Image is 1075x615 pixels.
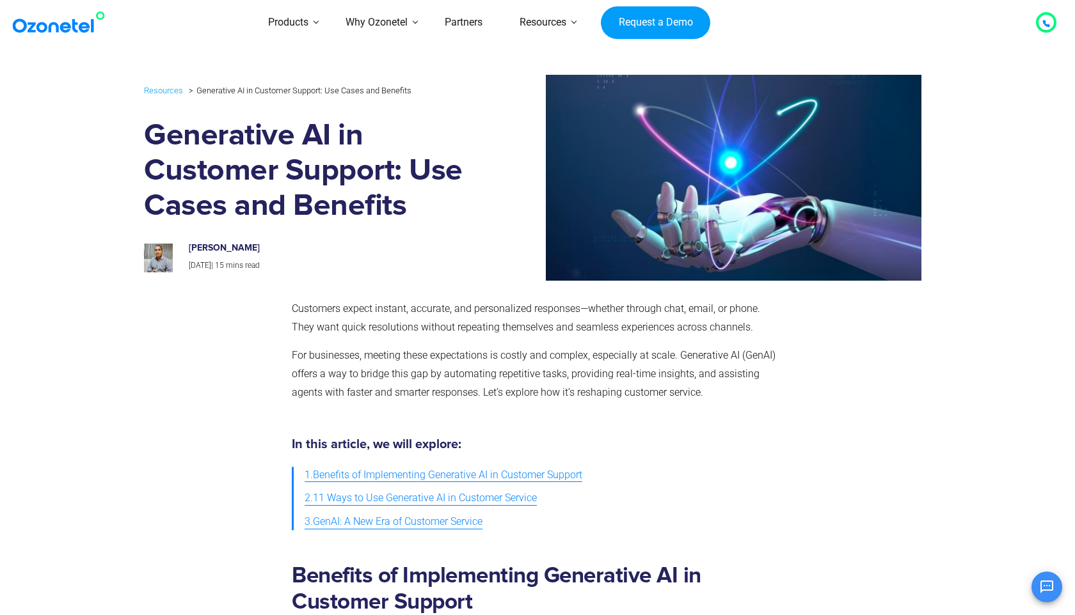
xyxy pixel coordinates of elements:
[226,261,260,270] span: mins read
[186,82,411,98] li: Generative AI in Customer Support: Use Cases and Benefits
[189,259,459,273] p: |
[292,300,777,337] p: Customers expect instant, accurate, and personalized responses—whether through chat, email, or ph...
[305,489,537,508] span: 2.11 Ways to Use Generative AI in Customer Service
[305,510,482,534] a: 3.GenAI: A New Era of Customer Service
[601,6,710,40] a: Request a Demo
[305,463,582,487] a: 1.Benefits of Implementing Generative AI in Customer Support
[305,513,482,531] span: 3.GenAI: A New Era of Customer Service
[305,466,582,485] span: 1.Benefits of Implementing Generative AI in Customer Support
[292,346,777,401] p: For businesses, meeting these expectations is costly and complex, especially at scale. Generative...
[144,118,472,224] h1: Generative AI in Customer Support: Use Cases and Benefits
[144,244,173,272] img: prashanth-kancherla_avatar_1-200x200.jpeg
[1031,572,1062,602] button: Open chat
[305,487,537,510] a: 2.11 Ways to Use Generative AI in Customer Service
[189,261,211,270] span: [DATE]
[144,83,183,98] a: Resources
[215,261,224,270] span: 15
[292,438,777,451] h5: In this article, we will explore:
[292,563,777,615] h2: Benefits of Implementing Generative AI in Customer Support
[189,243,459,254] h6: [PERSON_NAME]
